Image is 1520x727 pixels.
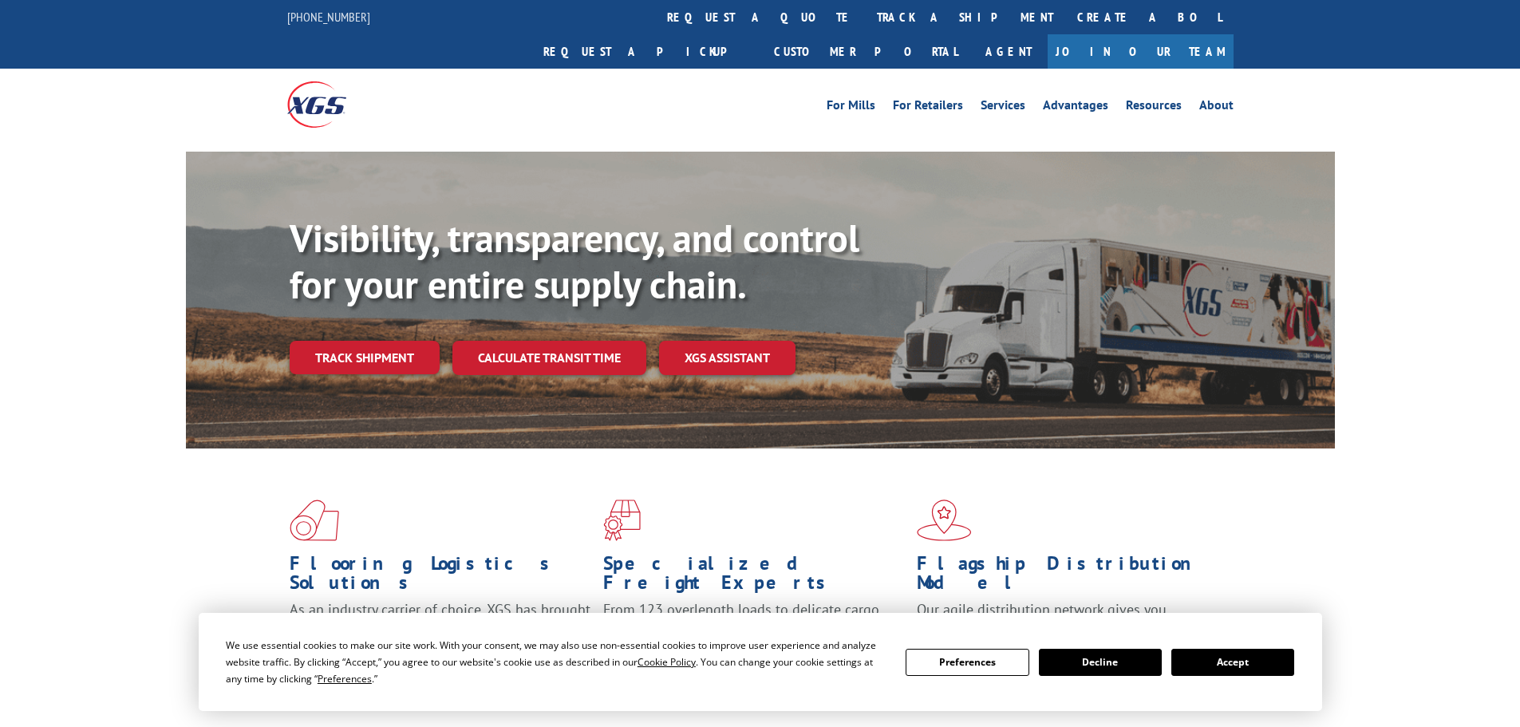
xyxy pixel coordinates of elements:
[603,500,641,541] img: xgs-icon-focused-on-flooring-red
[917,500,972,541] img: xgs-icon-flagship-distribution-model-red
[603,554,905,600] h1: Specialized Freight Experts
[290,500,339,541] img: xgs-icon-total-supply-chain-intelligence-red
[917,554,1218,600] h1: Flagship Distribution Model
[318,672,372,686] span: Preferences
[762,34,969,69] a: Customer Portal
[1171,649,1294,676] button: Accept
[290,341,440,374] a: Track shipment
[638,655,696,669] span: Cookie Policy
[906,649,1028,676] button: Preferences
[1043,99,1108,117] a: Advantages
[287,9,370,25] a: [PHONE_NUMBER]
[290,554,591,600] h1: Flooring Logistics Solutions
[1199,99,1234,117] a: About
[893,99,963,117] a: For Retailers
[199,613,1322,711] div: Cookie Consent Prompt
[290,600,590,657] span: As an industry carrier of choice, XGS has brought innovation and dedication to flooring logistics...
[290,213,859,309] b: Visibility, transparency, and control for your entire supply chain.
[659,341,796,375] a: XGS ASSISTANT
[603,600,905,671] p: From 123 overlength loads to delicate cargo, our experienced staff knows the best way to move you...
[226,637,886,687] div: We use essential cookies to make our site work. With your consent, we may also use non-essential ...
[981,99,1025,117] a: Services
[1126,99,1182,117] a: Resources
[969,34,1048,69] a: Agent
[452,341,646,375] a: Calculate transit time
[1048,34,1234,69] a: Join Our Team
[1039,649,1162,676] button: Decline
[917,600,1210,638] span: Our agile distribution network gives you nationwide inventory management on demand.
[531,34,762,69] a: Request a pickup
[827,99,875,117] a: For Mills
